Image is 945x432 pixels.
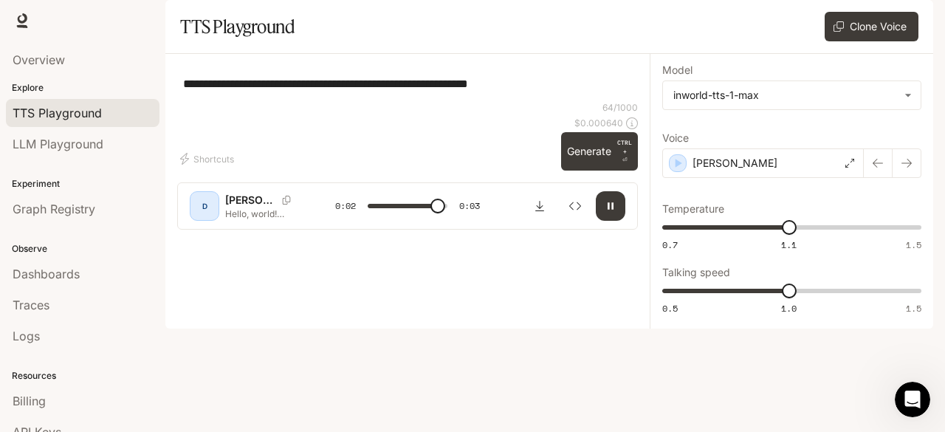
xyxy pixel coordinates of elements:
[662,239,678,251] span: 0.7
[663,81,921,109] div: inworld-tts-1-max
[781,239,797,251] span: 1.1
[335,199,356,213] span: 0:02
[602,101,638,114] p: 64 / 1000
[225,193,276,208] p: [PERSON_NAME]
[662,65,693,75] p: Model
[561,132,638,171] button: GenerateCTRL +⏎
[574,117,623,129] p: $ 0.000640
[525,191,554,221] button: Download audio
[693,156,777,171] p: [PERSON_NAME]
[459,199,480,213] span: 0:03
[180,12,295,41] h1: TTS Playground
[560,191,590,221] button: Inspect
[906,302,921,315] span: 1.5
[673,88,897,103] div: inworld-tts-1-max
[225,208,300,220] p: Hello, world! What a wonderful day to be a text-to-speech model!
[906,239,921,251] span: 1.5
[177,147,240,171] button: Shortcuts
[895,382,930,417] iframe: Intercom live chat
[617,138,632,156] p: CTRL +
[662,267,730,278] p: Talking speed
[276,196,297,205] button: Copy Voice ID
[617,138,632,165] p: ⏎
[825,12,918,41] button: Clone Voice
[781,302,797,315] span: 1.0
[662,133,689,143] p: Voice
[662,302,678,315] span: 0.5
[193,194,216,218] div: D
[662,204,724,214] p: Temperature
